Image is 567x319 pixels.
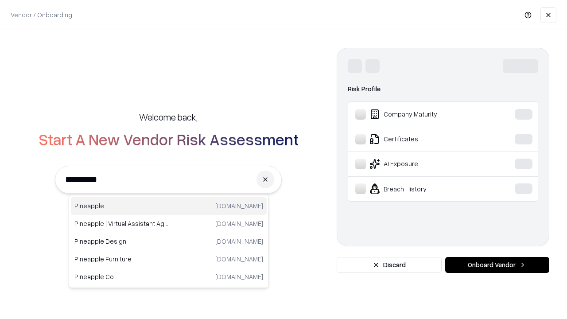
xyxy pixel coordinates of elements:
[69,195,269,288] div: Suggestions
[355,134,488,144] div: Certificates
[215,237,263,246] p: [DOMAIN_NAME]
[74,237,169,246] p: Pineapple Design
[445,257,549,273] button: Onboard Vendor
[215,219,263,228] p: [DOMAIN_NAME]
[355,183,488,194] div: Breach History
[11,10,72,19] p: Vendor / Onboarding
[215,201,263,210] p: [DOMAIN_NAME]
[39,130,299,148] h2: Start A New Vendor Risk Assessment
[215,254,263,264] p: [DOMAIN_NAME]
[139,111,198,123] h5: Welcome back,
[215,272,263,281] p: [DOMAIN_NAME]
[74,201,169,210] p: Pineapple
[74,254,169,264] p: Pineapple Furniture
[337,257,442,273] button: Discard
[355,109,488,120] div: Company Maturity
[355,159,488,169] div: AI Exposure
[348,84,538,94] div: Risk Profile
[74,272,169,281] p: Pineapple Co
[74,219,169,228] p: Pineapple | Virtual Assistant Agency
